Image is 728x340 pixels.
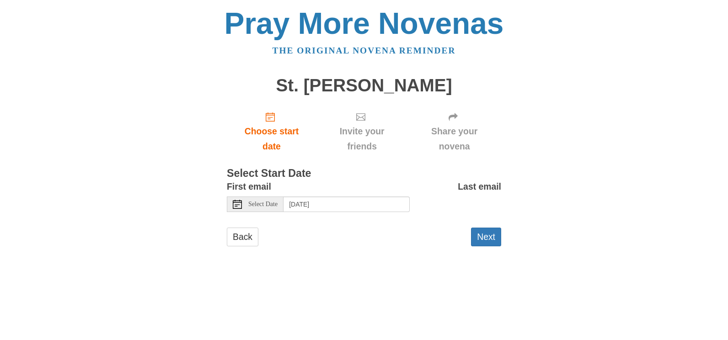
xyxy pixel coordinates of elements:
[227,104,316,159] a: Choose start date
[471,228,501,246] button: Next
[248,201,278,207] span: Select Date
[225,6,504,40] a: Pray More Novenas
[458,179,501,194] label: Last email
[407,104,501,159] div: Click "Next" to confirm your start date first.
[273,46,456,55] a: The original novena reminder
[417,124,492,154] span: Share your novena
[236,124,307,154] span: Choose start date
[227,76,501,96] h1: St. [PERSON_NAME]
[227,168,501,180] h3: Select Start Date
[316,104,407,159] div: Click "Next" to confirm your start date first.
[227,228,258,246] a: Back
[227,179,271,194] label: First email
[326,124,398,154] span: Invite your friends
